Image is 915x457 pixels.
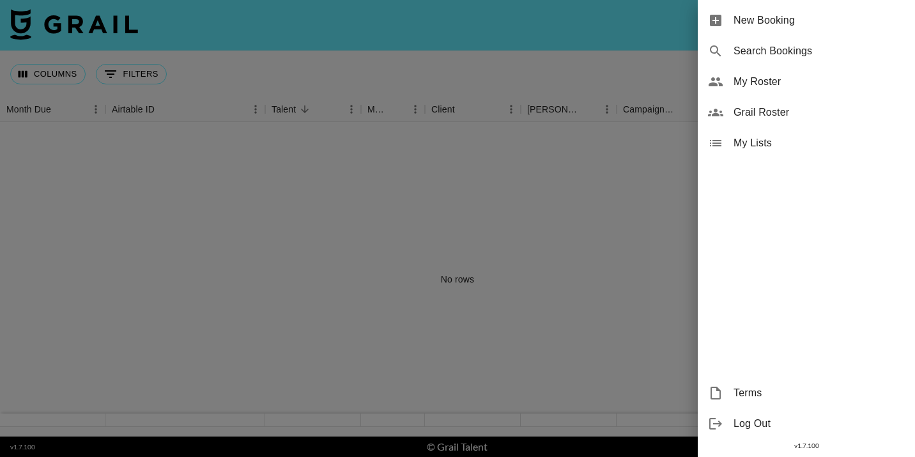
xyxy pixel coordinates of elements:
span: Grail Roster [734,105,905,120]
div: Terms [698,378,915,408]
span: Terms [734,385,905,401]
span: New Booking [734,13,905,28]
span: Search Bookings [734,43,905,59]
div: My Roster [698,66,915,97]
div: Search Bookings [698,36,915,66]
div: Grail Roster [698,97,915,128]
div: Log Out [698,408,915,439]
div: My Lists [698,128,915,159]
span: Log Out [734,416,905,431]
div: v 1.7.100 [698,439,915,453]
div: New Booking [698,5,915,36]
span: My Lists [734,136,905,151]
span: My Roster [734,74,905,89]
